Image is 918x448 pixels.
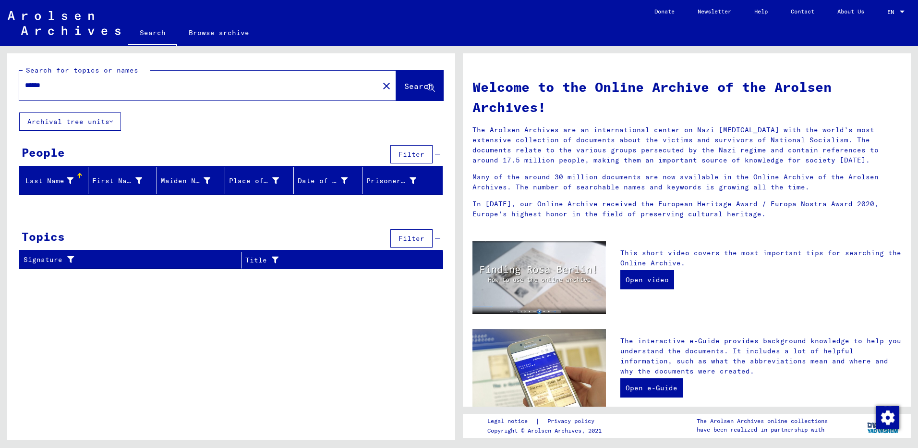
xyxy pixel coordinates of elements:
[24,255,229,265] div: Signature
[8,11,121,35] img: Arolsen_neg.svg
[177,21,261,44] a: Browse archive
[487,416,606,426] div: |
[22,228,65,245] div: Topics
[366,173,431,188] div: Prisoner #
[399,150,424,159] span: Filter
[88,167,157,194] mat-header-cell: First Name
[390,229,433,248] button: Filter
[472,77,901,117] h1: Welcome to the Online Archive of the Arolsen Archives!
[294,167,362,194] mat-header-cell: Date of Birth
[472,241,606,314] img: video.jpg
[540,416,606,426] a: Privacy policy
[620,248,901,268] p: This short video covers the most important tips for searching the Online Archive.
[472,125,901,165] p: The Arolsen Archives are an international center on Nazi [MEDICAL_DATA] with the world’s most ext...
[92,173,157,188] div: First Name
[245,252,431,268] div: Title
[24,252,241,268] div: Signature
[620,378,683,398] a: Open e-Guide
[396,71,443,100] button: Search
[92,176,142,186] div: First Name
[22,144,65,161] div: People
[399,234,424,243] span: Filter
[697,417,828,425] p: The Arolsen Archives online collections
[697,425,828,434] p: have been realized in partnership with
[865,413,901,437] img: yv_logo.png
[298,173,362,188] div: Date of Birth
[225,167,294,194] mat-header-cell: Place of Birth
[298,176,348,186] div: Date of Birth
[157,167,226,194] mat-header-cell: Maiden Name
[128,21,177,46] a: Search
[245,255,419,265] div: Title
[472,172,901,192] p: Many of the around 30 million documents are now available in the Online Archive of the Arolsen Ar...
[404,81,433,91] span: Search
[381,80,392,92] mat-icon: close
[620,270,674,289] a: Open video
[229,176,279,186] div: Place of Birth
[24,176,73,186] div: Last Name
[487,426,606,435] p: Copyright © Arolsen Archives, 2021
[472,199,901,219] p: In [DATE], our Online Archive received the European Heritage Award / Europa Nostra Award 2020, Eu...
[366,176,416,186] div: Prisoner #
[20,167,88,194] mat-header-cell: Last Name
[161,173,225,188] div: Maiden Name
[362,167,442,194] mat-header-cell: Prisoner #
[620,336,901,376] p: The interactive e-Guide provides background knowledge to help you understand the documents. It in...
[876,406,899,429] img: Change consent
[887,9,898,15] span: EN
[161,176,211,186] div: Maiden Name
[377,76,396,95] button: Clear
[390,145,433,163] button: Filter
[229,173,293,188] div: Place of Birth
[487,416,535,426] a: Legal notice
[19,112,121,131] button: Archival tree units
[24,173,88,188] div: Last Name
[26,66,138,75] mat-label: Search for topics or names
[472,329,606,418] img: eguide.jpg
